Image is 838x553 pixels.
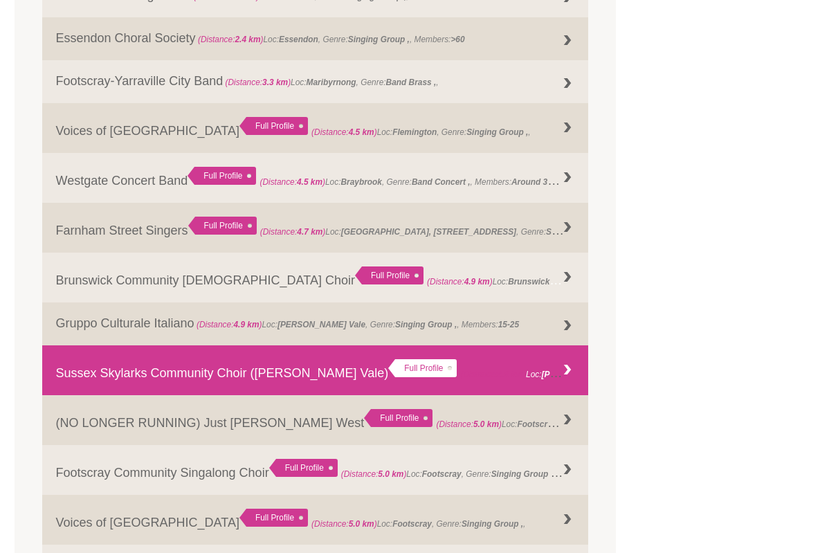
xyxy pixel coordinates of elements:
span: Loc: , Genre: , Members: [436,416,710,430]
strong: >60 [450,35,464,44]
strong: Singing Group , [586,419,648,429]
div: Full Profile [188,217,257,235]
strong: Flemington [392,127,437,137]
div: Full Profile [239,117,308,135]
strong: 3.3 km [262,78,288,87]
span: (Distance: ) [436,419,502,429]
strong: 2.4 km [235,35,260,44]
strong: Brunswick West [508,273,572,287]
span: Loc: , Genre: , [311,519,525,529]
span: (Distance: ) [311,127,377,137]
strong: Footscray [392,519,432,529]
strong: Singing Group , [546,224,608,237]
a: Footscray Community Singalong Choir Full Profile (Distance:5.0 km)Loc:Footscray, Genre:Singing Gr... [42,445,589,495]
strong: Singing Group , [462,519,523,529]
strong: 5.0 km [349,519,374,529]
strong: 4.5 km [297,177,322,187]
div: Full Profile [388,359,457,377]
a: Sussex Skylarks Community Choir ([PERSON_NAME] Vale) Full Profile (Distance:4.9 km)Loc:[PERSON_NA... [42,345,589,395]
span: Loc: , Genre: , [260,224,610,237]
strong: Maribyrnong [307,78,356,87]
strong: 15-25 [498,320,519,329]
strong: Singing Group , [348,35,410,44]
span: (Distance: ) [427,277,493,287]
div: Full Profile [239,509,308,527]
span: Loc: , Genre: , Members: [259,174,591,188]
span: Loc: , Genre: , [311,127,531,137]
strong: Footscray [422,469,462,479]
a: Gruppo Culturale Italiano (Distance:4.9 km)Loc:[PERSON_NAME] Vale, Genre:Singing Group ,, Members... [42,302,589,345]
strong: 4.9 km [464,277,490,287]
span: (Distance: ) [460,370,526,379]
strong: 5.0 km [378,469,403,479]
a: Voices of [GEOGRAPHIC_DATA] Full Profile (Distance:5.0 km)Loc:Footscray, Genre:Singing Group ,, [42,495,589,545]
strong: Singing Group , [491,466,563,480]
strong: Band Concert , [412,177,471,187]
span: Loc: , Genre: , Members: [196,35,465,44]
a: Essendon Choral Society (Distance:2.4 km)Loc:Essendon, Genre:Singing Group ,, Members:>60 [42,17,589,60]
span: Loc: , Genre: , Members: [460,366,771,380]
span: Loc: , Genre: , Members: [341,466,615,480]
strong: [GEOGRAPHIC_DATA], [STREET_ADDRESS] [341,227,516,237]
a: Farnham Street Singers Full Profile (Distance:4.7 km)Loc:[GEOGRAPHIC_DATA], [STREET_ADDRESS], Gen... [42,203,589,253]
span: Loc: , Genre: , Members: [194,320,519,329]
div: Full Profile [364,409,432,427]
div: Full Profile [355,266,423,284]
span: (Distance: ) [260,227,326,237]
strong: Footscray [517,416,560,430]
strong: [PERSON_NAME] Vale [277,320,365,329]
strong: Singing Group , [395,320,457,329]
div: Full Profile [269,459,338,477]
a: Brunswick Community [DEMOGRAPHIC_DATA] Choir Full Profile (Distance:4.9 km)Loc:Brunswick West, Ge... [42,253,589,302]
span: (Distance: ) [226,78,291,87]
strong: Around 30 members [511,174,591,188]
span: (Distance: ) [197,320,262,329]
strong: Essendon [279,35,318,44]
strong: Braybrook [340,177,381,187]
a: Voices of [GEOGRAPHIC_DATA] Full Profile (Distance:4.5 km)Loc:Flemington, Genre:Singing Group ,, [42,103,589,153]
span: (Distance: ) [341,469,407,479]
strong: Singing Group , [466,127,528,137]
a: Footscray-Yarraville City Band (Distance:3.3 km)Loc:Maribyrnong, Genre:Band Brass ,, [42,60,589,103]
strong: Band Brass , [386,78,437,87]
a: (NO LONGER RUNNING) Just [PERSON_NAME] West Full Profile (Distance:5.0 km)Loc:Footscray, Genre:Si... [42,395,589,445]
strong: 4.7 km [297,227,322,237]
strong: 4.9 km [498,370,523,379]
strong: 4.5 km [349,127,374,137]
span: Loc: , Genre: , [223,78,438,87]
strong: 4.9 km [233,320,259,329]
span: Loc: , Genre: , Members: [427,273,713,287]
span: (Distance: ) [198,35,264,44]
span: (Distance: ) [259,177,325,187]
span: (Distance: ) [311,519,377,529]
a: Westgate Concert Band Full Profile (Distance:4.5 km)Loc:Braybrook, Genre:Band Concert ,, Members:... [42,153,589,203]
strong: [PERSON_NAME] Vale [542,366,630,380]
div: Full Profile [188,167,256,185]
strong: 5.0 km [473,419,499,429]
